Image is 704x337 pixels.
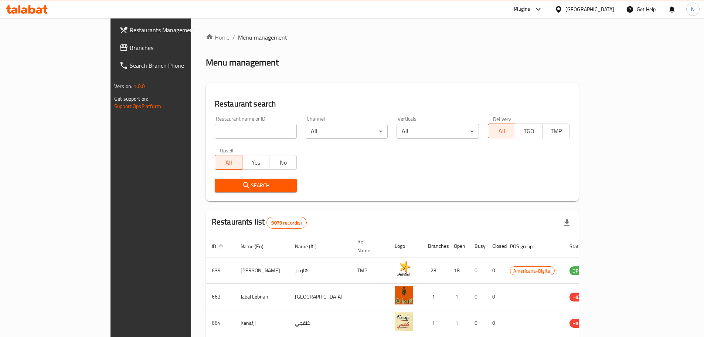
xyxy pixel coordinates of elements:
[220,148,234,153] label: Upsell
[448,310,469,336] td: 1
[395,260,413,278] img: Hardee's
[289,284,351,310] td: [GEOGRAPHIC_DATA]
[133,81,145,91] span: 1.0.0
[422,310,448,336] td: 1
[113,39,228,57] a: Branches
[215,98,570,109] h2: Restaurant search
[389,235,422,257] th: Logo
[130,26,222,34] span: Restaurants Management
[306,124,388,139] div: All
[113,57,228,74] a: Search Branch Phone
[232,33,235,42] li: /
[691,5,694,13] span: N
[486,235,504,257] th: Closed
[510,267,554,275] span: Americana-Digital
[215,124,297,139] input: Search for restaurant name or ID..
[469,257,486,284] td: 0
[245,157,267,168] span: Yes
[113,21,228,39] a: Restaurants Management
[272,157,294,168] span: No
[212,242,226,251] span: ID
[357,237,380,255] span: Ref. Name
[235,257,289,284] td: [PERSON_NAME]
[395,286,413,304] img: Jabal Lebnan
[395,312,413,331] img: Kanafji
[206,57,279,68] h2: Menu management
[448,284,469,310] td: 1
[289,310,351,336] td: كنفجي
[515,124,543,138] button: TGO
[422,284,448,310] td: 1
[542,124,570,138] button: TMP
[558,214,576,232] div: Export file
[242,155,270,170] button: Yes
[238,33,287,42] span: Menu management
[130,43,222,52] span: Branches
[295,242,326,251] span: Name (Ar)
[493,116,511,121] label: Delivery
[266,217,306,229] div: Total records count
[289,257,351,284] td: هارديز
[491,126,513,137] span: All
[569,266,588,275] div: OPEN
[569,293,592,301] div: HIDDEN
[486,310,504,336] td: 0
[235,310,289,336] td: Kanafji
[351,257,389,284] td: TMP
[130,61,222,70] span: Search Branch Phone
[206,33,579,42] nav: breadcrumb
[269,155,297,170] button: No
[215,155,242,170] button: All
[114,81,132,91] span: Version:
[448,235,469,257] th: Open
[212,216,307,229] h2: Restaurants list
[514,5,530,14] div: Plugins
[267,219,306,226] span: 9079 record(s)
[569,267,588,275] span: OPEN
[518,126,540,137] span: TGO
[114,94,148,104] span: Get support on:
[221,181,291,190] span: Search
[422,257,448,284] td: 23
[469,284,486,310] td: 0
[422,235,448,257] th: Branches
[510,242,542,251] span: POS group
[218,157,239,168] span: All
[545,126,567,137] span: TMP
[241,242,273,251] span: Name (En)
[569,242,594,251] span: Status
[469,310,486,336] td: 0
[469,235,486,257] th: Busy
[488,124,516,138] button: All
[569,293,592,301] span: HIDDEN
[215,179,297,192] button: Search
[448,257,469,284] td: 18
[486,257,504,284] td: 0
[397,124,479,139] div: All
[486,284,504,310] td: 0
[565,5,614,13] div: [GEOGRAPHIC_DATA]
[569,319,592,328] span: HIDDEN
[114,101,161,111] a: Support.OpsPlatform
[235,284,289,310] td: Jabal Lebnan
